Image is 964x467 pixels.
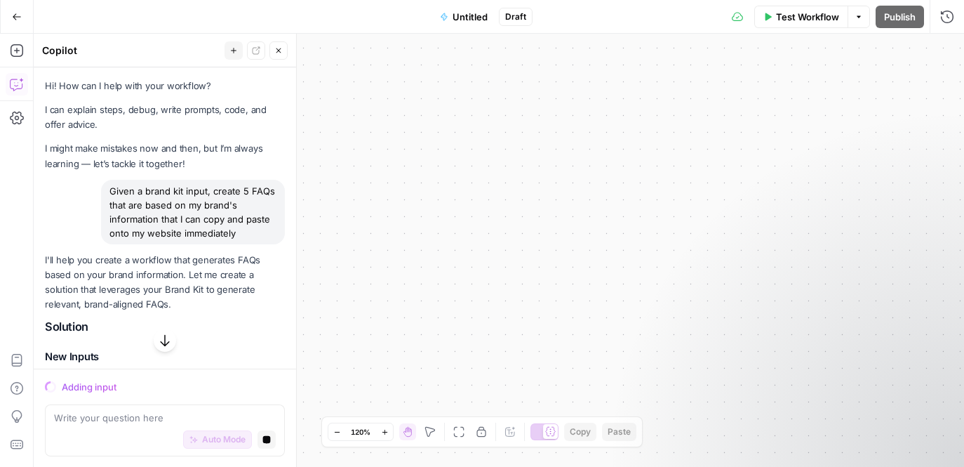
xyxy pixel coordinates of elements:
h2: Solution [45,320,285,334]
p: Hi! How can I help with your workflow? [45,79,285,93]
span: 120% [351,426,370,438]
div: Given a brand kit input, create 5 FAQs that are based on my brand's information that I can copy a... [101,180,285,244]
div: Adding input [62,379,285,393]
button: Test Workflow [754,6,848,28]
h3: New Inputs [45,348,285,367]
button: Paste [602,423,636,441]
span: Auto Mode [202,433,246,445]
button: Untitled [431,6,496,28]
button: Copy [564,423,596,441]
span: Test Workflow [776,10,839,24]
button: Auto Mode [183,430,252,448]
p: I can explain steps, debug, write prompts, code, and offer advice. [45,103,285,132]
span: Draft [505,11,526,23]
span: Copy [570,426,591,438]
div: Copilot [42,44,220,58]
span: Untitled [453,10,488,24]
span: Paste [608,426,631,438]
button: Publish [876,6,924,28]
p: I might make mistakes now and then, but I’m always learning — let’s tackle it together! [45,141,285,171]
span: Publish [884,10,916,24]
p: I'll help you create a workflow that generates FAQs based on your brand information. Let me creat... [45,253,285,313]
